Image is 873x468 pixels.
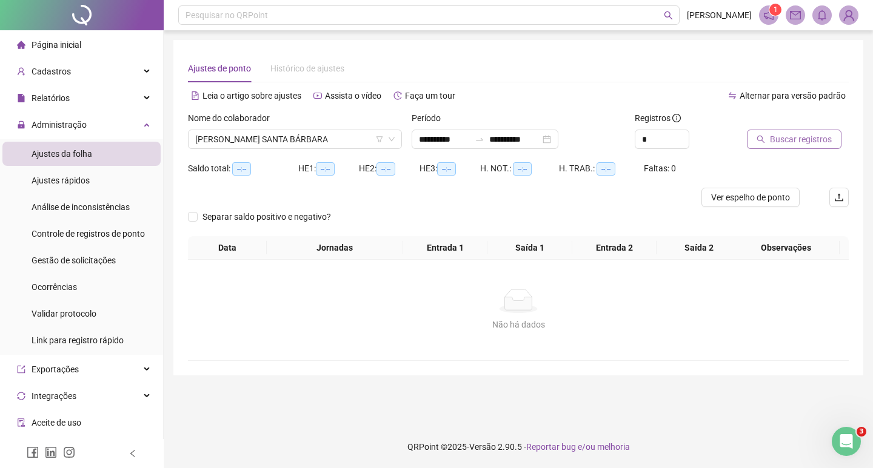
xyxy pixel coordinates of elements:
[635,111,681,125] span: Registros
[32,335,124,345] span: Link para registro rápido
[267,236,403,260] th: Jornadas
[857,427,866,437] span: 3
[359,162,420,176] div: HE 2:
[834,193,844,202] span: upload
[313,91,322,100] span: youtube
[475,134,484,144] span: swap-right
[32,418,81,427] span: Aceite de uso
[32,67,71,76] span: Cadastros
[164,426,873,468] footer: QRPoint © 2025 - 2.90.5 -
[393,91,402,100] span: history
[687,8,752,22] span: [PERSON_NAME]
[17,94,25,102] span: file
[32,93,70,103] span: Relatórios
[728,91,737,100] span: swap
[644,163,676,173] span: Faltas: 0
[32,149,92,159] span: Ajustes da folha
[188,236,267,260] th: Data
[17,392,25,400] span: sync
[526,442,630,452] span: Reportar bug e/ou melhoria
[17,120,25,129] span: lock
[45,446,57,458] span: linkedin
[672,114,681,122] span: info-circle
[817,10,828,21] span: bell
[757,135,765,143] span: search
[597,162,615,176] span: --:--
[763,10,774,21] span: notification
[376,136,383,143] span: filter
[129,449,137,458] span: left
[17,67,25,76] span: user-add
[232,162,251,176] span: --:--
[27,446,39,458] span: facebook
[711,191,790,204] span: Ver espelho de ponto
[376,162,395,176] span: --:--
[832,427,861,456] iframe: Intercom live chat
[188,111,278,125] label: Nome do colaborador
[412,111,449,125] label: Período
[32,282,77,292] span: Ocorrências
[469,442,496,452] span: Versão
[32,255,116,265] span: Gestão de solicitações
[664,11,673,20] span: search
[63,446,75,458] span: instagram
[195,130,395,148] span: PABLO FALCÃO SANTA BÁRBARA
[316,162,335,176] span: --:--
[737,241,835,254] span: Observações
[774,5,778,14] span: 1
[701,188,800,207] button: Ver espelho de ponto
[770,133,832,146] span: Buscar registros
[32,309,96,318] span: Validar protocolo
[17,365,25,374] span: export
[188,162,298,176] div: Saldo total:
[487,236,572,260] th: Saída 1
[32,120,87,130] span: Administração
[202,91,301,101] span: Leia o artigo sobre ajustes
[790,10,801,21] span: mail
[657,236,741,260] th: Saída 2
[420,162,480,176] div: HE 3:
[32,391,76,401] span: Integrações
[32,176,90,185] span: Ajustes rápidos
[405,91,455,101] span: Faça um tour
[32,229,145,239] span: Controle de registros de ponto
[559,162,644,176] div: H. TRAB.:
[198,210,336,223] span: Separar saldo positivo e negativo?
[747,130,841,149] button: Buscar registros
[403,236,488,260] th: Entrada 1
[32,202,130,212] span: Análise de inconsistências
[840,6,858,24] img: 62853
[17,418,25,427] span: audit
[298,162,359,176] div: HE 1:
[480,162,559,176] div: H. NOT.:
[202,318,834,331] div: Não há dados
[769,4,781,16] sup: 1
[325,91,381,101] span: Assista o vídeo
[32,40,81,50] span: Página inicial
[732,236,840,260] th: Observações
[188,62,251,75] div: Ajustes de ponto
[740,91,846,101] span: Alternar para versão padrão
[32,364,79,374] span: Exportações
[191,91,199,100] span: file-text
[513,162,532,176] span: --:--
[270,62,344,75] div: Histórico de ajustes
[17,41,25,49] span: home
[475,134,484,144] span: to
[437,162,456,176] span: --:--
[572,236,657,260] th: Entrada 2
